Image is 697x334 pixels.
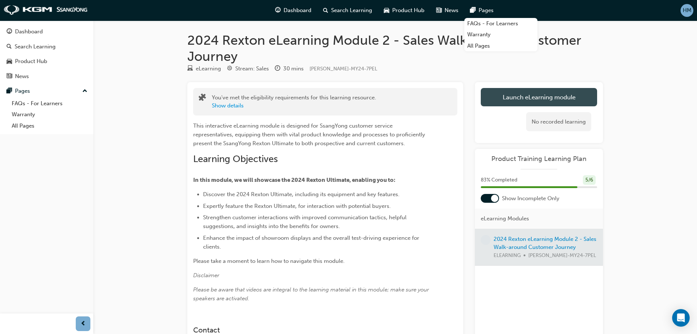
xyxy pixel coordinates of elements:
[445,6,458,15] span: News
[672,309,690,327] div: Open Intercom Messenger
[3,25,90,38] a: Dashboard
[15,27,43,36] div: Dashboard
[7,44,12,50] span: search-icon
[212,93,376,110] div: You've met the eligibility requirements for this learning resource.
[275,6,281,15] span: guage-icon
[583,175,596,185] div: 5 / 6
[3,23,90,84] button: DashboardSearch LearningProduct HubNews
[3,84,90,98] button: Pages
[275,66,280,72] span: clock-icon
[3,40,90,54] a: Search Learning
[479,6,494,15] span: Pages
[323,6,328,15] span: search-icon
[481,214,529,223] span: eLearning Modules
[80,319,86,329] span: prev-icon
[481,176,517,184] span: 83 % Completed
[430,3,464,18] a: news-iconNews
[15,87,30,95] div: Pages
[9,98,90,109] a: FAQs - For Learners
[436,6,442,15] span: news-icon
[470,6,476,15] span: pages-icon
[283,65,304,73] div: 30 mins
[193,177,396,183] span: In this module, we will showcase the 2024 Rexton Ultimate, enabling you to:
[7,88,12,95] span: pages-icon
[193,286,430,302] span: Please be aware that videos are integral to the learning material in this module; make sure your ...
[481,88,597,106] a: Launch eLearning module
[15,57,47,66] div: Product Hub
[464,3,499,18] a: pages-iconPages
[193,122,427,147] span: This interactive eLearning module is designed for SsangYong customer service representatives, equ...
[187,66,193,72] span: learningResourceType_ELEARNING-icon
[310,66,377,72] span: Learning resource code
[9,120,90,132] a: All Pages
[464,18,537,29] a: FAQs - For Learners
[317,3,378,18] a: search-iconSearch Learning
[193,153,278,165] span: Learning Objectives
[3,70,90,83] a: News
[199,94,206,103] span: puzzle-icon
[15,72,29,81] div: News
[7,73,12,80] span: news-icon
[7,29,12,35] span: guage-icon
[212,102,244,110] button: Show details
[502,194,559,203] span: Show Incomplete Only
[481,235,491,245] span: learningRecordVerb_NONE-icon
[3,55,90,68] a: Product Hub
[203,235,421,250] span: Enhance the impact of showroom displays and the overall test-driving experience for clients.
[187,32,603,64] h1: 2024 Rexton eLearning Module 2 - Sales Walk-around Customer Journey
[4,5,88,15] img: kgm
[7,58,12,65] span: car-icon
[464,29,537,40] a: Warranty
[235,65,269,73] div: Stream: Sales
[82,87,87,96] span: up-icon
[464,40,537,52] a: All Pages
[187,64,221,73] div: Type
[203,203,391,209] span: Expertly feature the Rexton Ultimate, for interaction with potential buyers.
[284,6,311,15] span: Dashboard
[392,6,424,15] span: Product Hub
[9,109,90,120] a: Warranty
[378,3,430,18] a: car-iconProduct Hub
[275,64,304,73] div: Duration
[193,272,219,279] span: Disclaimer
[227,66,232,72] span: target-icon
[384,6,389,15] span: car-icon
[681,4,693,17] button: HM
[196,65,221,73] div: eLearning
[15,43,56,51] div: Search Learning
[526,112,591,132] div: No recorded learning
[683,6,692,15] span: HM
[227,64,269,73] div: Stream
[481,155,597,163] a: Product Training Learning Plan
[203,214,408,230] span: Strengthen customer interactions with improved communication tactics, helpful suggestions, and in...
[269,3,317,18] a: guage-iconDashboard
[193,258,345,264] span: Please take a moment to learn how to navigate this module.
[203,191,400,198] span: Discover the 2024 Rexton Ultimate, including its equipment and key features.
[331,6,372,15] span: Search Learning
